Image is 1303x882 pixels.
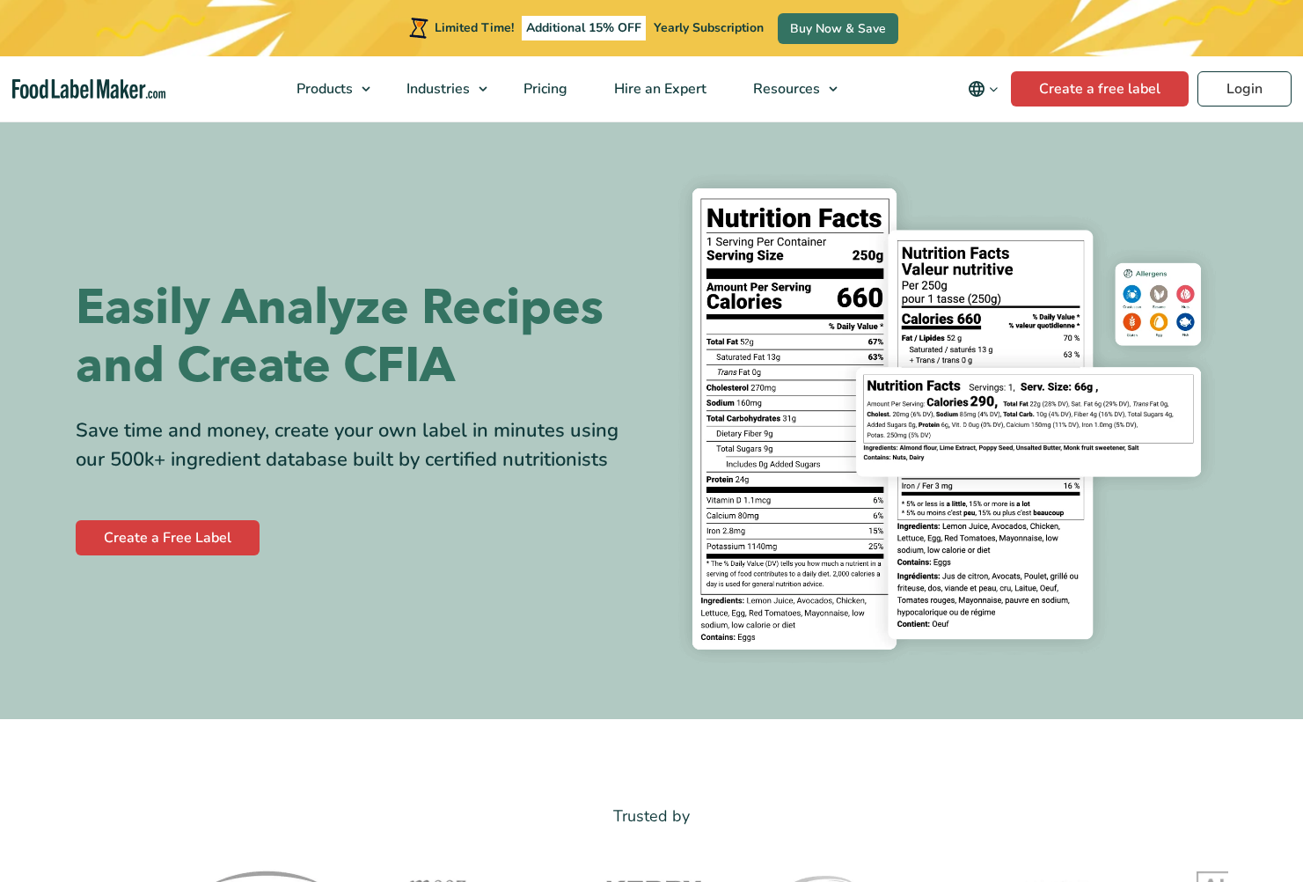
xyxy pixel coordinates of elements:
span: Additional 15% OFF [522,16,646,40]
span: Industries [401,79,472,99]
span: Hire an Expert [609,79,708,99]
a: Hire an Expert [591,56,726,121]
a: Industries [384,56,496,121]
button: Change language [955,71,1011,107]
a: Pricing [501,56,587,121]
a: Resources [730,56,846,121]
span: Products [291,79,355,99]
a: Buy Now & Save [778,13,898,44]
a: Products [274,56,379,121]
span: Pricing [518,79,569,99]
a: Food Label Maker homepage [12,79,166,99]
span: Resources [748,79,822,99]
div: Save time and money, create your own label in minutes using our 500k+ ingredient database built b... [76,416,639,474]
span: Limited Time! [435,19,514,36]
a: Create a free label [1011,71,1189,107]
a: Login [1197,71,1292,107]
span: Yearly Subscription [654,19,764,36]
p: Trusted by [76,804,1228,829]
h1: Easily Analyze Recipes and Create CFIA [76,279,639,395]
a: Create a Free Label [76,520,260,555]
